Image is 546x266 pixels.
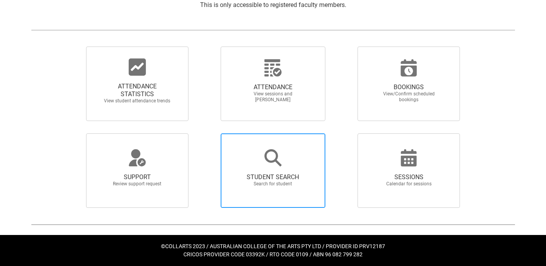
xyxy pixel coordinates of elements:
span: Review support request [103,181,171,187]
span: ATTENDANCE STATISTICS [103,83,171,98]
span: BOOKINGS [375,83,443,91]
span: STUDENT SEARCH [239,173,307,181]
span: View sessions and [PERSON_NAME] [239,91,307,103]
span: Search for student [239,181,307,187]
span: This is only accessible to registered faculty members. [200,1,346,9]
img: REDU_GREY_LINE [31,26,515,34]
span: View student attendance trends [103,98,171,104]
img: REDU_GREY_LINE [31,220,515,228]
span: Calendar for sessions [375,181,443,187]
span: View/Confirm scheduled bookings [375,91,443,103]
span: ATTENDANCE [239,83,307,91]
span: SUPPORT [103,173,171,181]
span: SESSIONS [375,173,443,181]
